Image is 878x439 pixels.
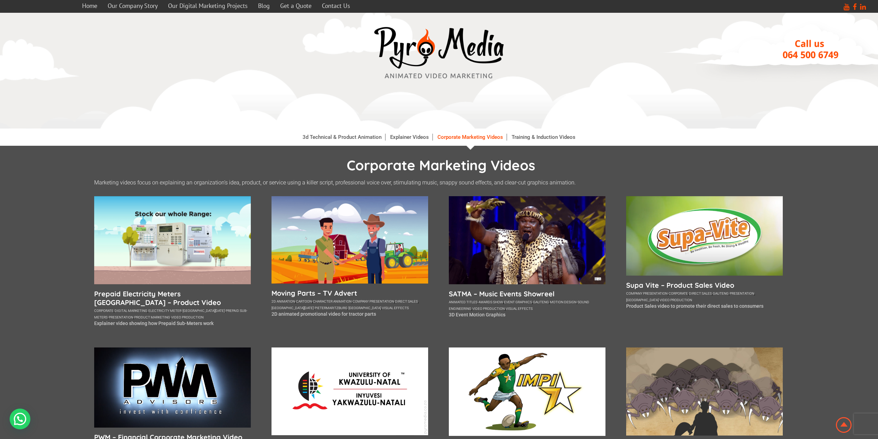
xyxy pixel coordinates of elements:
a: electricity meter [148,309,181,313]
div: , , , , , , , [449,298,605,311]
a: visual effects [506,307,533,311]
a: animated titles [449,300,477,304]
a: [GEOGRAPHIC_DATA][DATE] [272,306,314,310]
a: Corporate Marketing Videos [434,134,507,141]
a: video marketing media company westville durban logo [370,23,508,84]
p: 2D animated promotional video for tractor parts [272,311,428,317]
a: character animation [313,299,352,303]
p: Explainer video showing how Prepaid Sub-Meters work [94,321,251,326]
p: Marketing videos focus on explaining an organization’s idea, product, or service using a killer s... [94,179,784,186]
a: direct sales [689,292,712,295]
a: video production [171,315,204,319]
p: 3D Event Motion Graphics [449,312,605,317]
a: Supa Vite – Product Sales Video [626,281,783,289]
a: company presentation [626,292,668,295]
img: video marketing media company westville durban logo [370,23,508,83]
a: Explainer Videos [387,134,433,141]
img: Animation Studio South Africa [835,416,853,434]
p: Product Sales video to promote their direct sales to consumers [626,303,783,309]
div: , , , , , , , [94,307,251,320]
div: , , , , , , , , [272,297,428,311]
a: Training & Induction Videos [508,134,579,141]
a: corporate [94,309,114,313]
h1: Corporate Marketing Videos [98,156,784,174]
a: [GEOGRAPHIC_DATA][DATE] [182,309,225,313]
a: product marketing [134,315,170,319]
a: company presentation [353,299,394,303]
a: gauteng [533,300,549,304]
a: gauteng [713,292,729,295]
a: video production [660,298,692,302]
a: event graphics [504,300,532,304]
a: corporate [669,292,688,295]
a: 2d animation [272,299,295,303]
a: visual effects [382,306,409,310]
a: presentation [730,292,754,295]
div: , , , , , , [626,289,783,303]
a: digital marketing [115,309,147,313]
a: 3d Technical & Product Animation [299,134,385,141]
a: motion design [550,300,576,304]
a: Prepaid Electricity Meters [GEOGRAPHIC_DATA] – Product Video [94,289,251,307]
a: SATMA – Music Events Showreel [449,289,605,298]
a: Moving Parts – TV Advert [272,289,428,297]
a: video production [472,307,505,311]
a: direct sales [395,299,418,303]
a: Pietermaritzburg [315,306,347,310]
a: [GEOGRAPHIC_DATA] [348,306,381,310]
a: [GEOGRAPHIC_DATA] [626,298,659,302]
a: awards show [479,300,503,304]
a: cartoon [296,299,312,303]
a: presentation [109,315,133,319]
